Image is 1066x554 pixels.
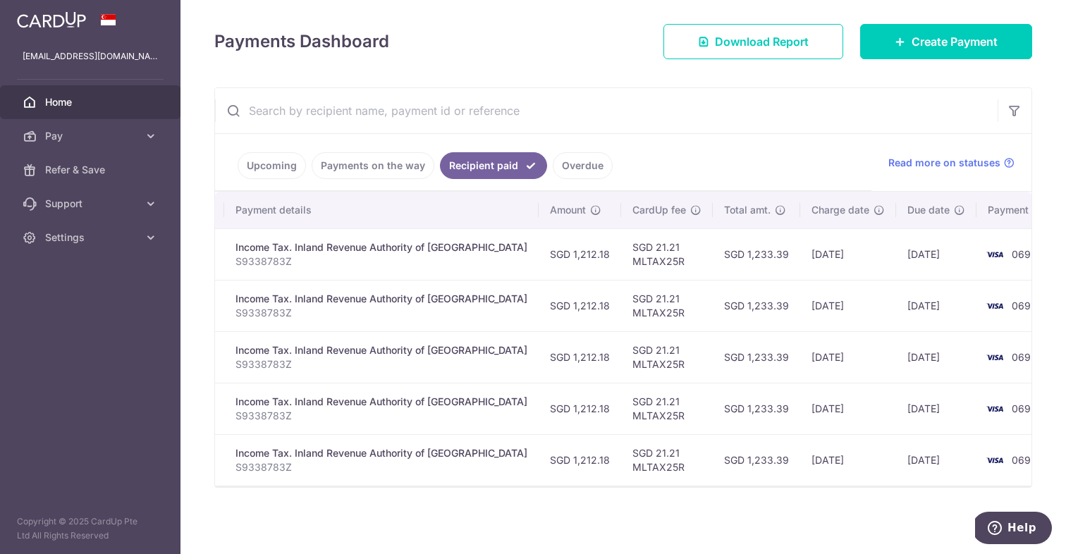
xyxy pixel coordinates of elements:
[811,203,869,217] span: Charge date
[1012,351,1037,363] span: 0692
[621,280,713,331] td: SGD 21.21 MLTAX25R
[224,192,539,228] th: Payment details
[235,240,527,254] div: Income Tax. Inland Revenue Authority of [GEOGRAPHIC_DATA]
[235,343,527,357] div: Income Tax. Inland Revenue Authority of [GEOGRAPHIC_DATA]
[235,292,527,306] div: Income Tax. Inland Revenue Authority of [GEOGRAPHIC_DATA]
[235,306,527,320] p: S9338783Z
[896,434,976,486] td: [DATE]
[235,357,527,371] p: S9338783Z
[896,331,976,383] td: [DATE]
[981,349,1009,366] img: Bank Card
[981,452,1009,469] img: Bank Card
[981,297,1009,314] img: Bank Card
[45,197,138,211] span: Support
[45,163,138,177] span: Refer & Save
[800,228,896,280] td: [DATE]
[632,203,686,217] span: CardUp fee
[235,460,527,474] p: S9338783Z
[800,331,896,383] td: [DATE]
[235,446,527,460] div: Income Tax. Inland Revenue Authority of [GEOGRAPHIC_DATA]
[888,156,1015,170] a: Read more on statuses
[539,383,621,434] td: SGD 1,212.18
[539,280,621,331] td: SGD 1,212.18
[235,254,527,269] p: S9338783Z
[800,434,896,486] td: [DATE]
[800,280,896,331] td: [DATE]
[715,33,809,50] span: Download Report
[981,246,1009,263] img: Bank Card
[800,383,896,434] td: [DATE]
[214,29,389,54] h4: Payments Dashboard
[724,203,771,217] span: Total amt.
[553,152,613,179] a: Overdue
[1012,454,1037,466] span: 0692
[713,434,800,486] td: SGD 1,233.39
[235,395,527,409] div: Income Tax. Inland Revenue Authority of [GEOGRAPHIC_DATA]
[981,400,1009,417] img: Bank Card
[539,434,621,486] td: SGD 1,212.18
[550,203,586,217] span: Amount
[975,512,1052,547] iframe: Opens a widget where you can find more information
[45,129,138,143] span: Pay
[907,203,950,217] span: Due date
[215,88,998,133] input: Search by recipient name, payment id or reference
[1012,248,1037,260] span: 0692
[621,434,713,486] td: SGD 21.21 MLTAX25R
[238,152,306,179] a: Upcoming
[621,383,713,434] td: SGD 21.21 MLTAX25R
[713,228,800,280] td: SGD 1,233.39
[860,24,1032,59] a: Create Payment
[896,383,976,434] td: [DATE]
[312,152,434,179] a: Payments on the way
[896,228,976,280] td: [DATE]
[539,331,621,383] td: SGD 1,212.18
[440,152,547,179] a: Recipient paid
[45,95,138,109] span: Home
[621,228,713,280] td: SGD 21.21 MLTAX25R
[713,383,800,434] td: SGD 1,233.39
[713,280,800,331] td: SGD 1,233.39
[45,230,138,245] span: Settings
[713,331,800,383] td: SGD 1,233.39
[1012,402,1037,414] span: 0692
[621,331,713,383] td: SGD 21.21 MLTAX25R
[912,33,998,50] span: Create Payment
[663,24,843,59] a: Download Report
[539,228,621,280] td: SGD 1,212.18
[1012,300,1037,312] span: 0692
[888,156,1000,170] span: Read more on statuses
[896,280,976,331] td: [DATE]
[17,11,86,28] img: CardUp
[23,49,158,63] p: [EMAIL_ADDRESS][DOMAIN_NAME]
[235,409,527,423] p: S9338783Z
